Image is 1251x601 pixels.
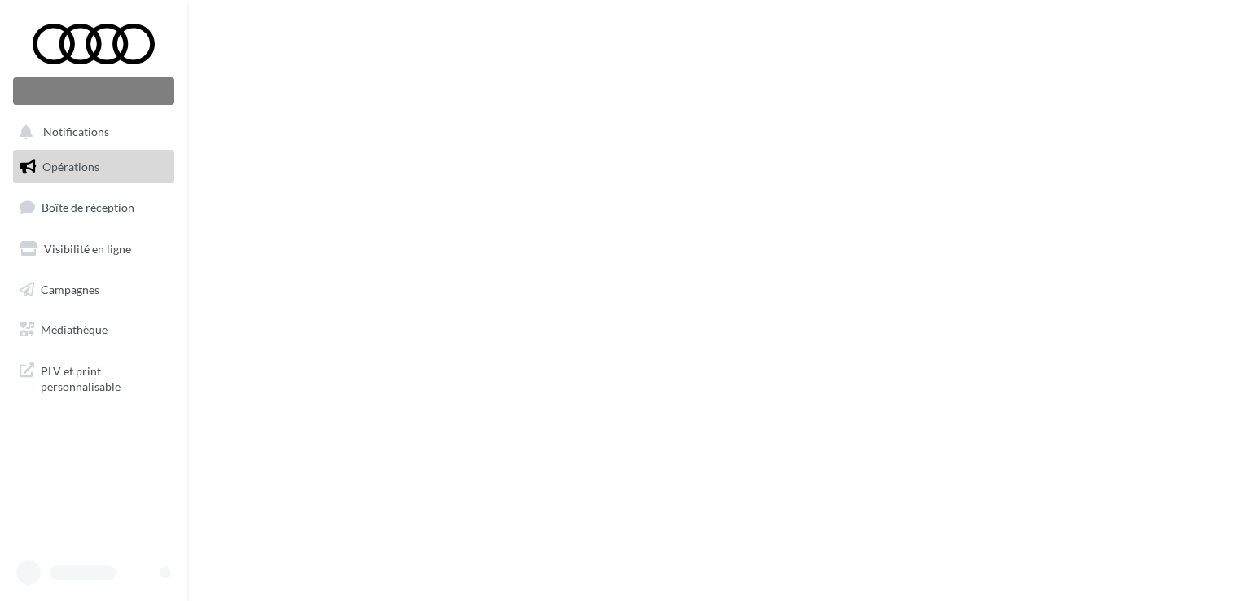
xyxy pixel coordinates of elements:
[10,273,178,307] a: Campagnes
[41,322,108,336] span: Médiathèque
[13,77,174,105] div: Nouvelle campagne
[10,232,178,266] a: Visibilité en ligne
[42,160,99,173] span: Opérations
[10,313,178,347] a: Médiathèque
[41,282,99,296] span: Campagnes
[44,242,131,256] span: Visibilité en ligne
[10,353,178,401] a: PLV et print personnalisable
[10,150,178,184] a: Opérations
[43,125,109,139] span: Notifications
[41,360,168,395] span: PLV et print personnalisable
[10,190,178,225] a: Boîte de réception
[42,200,134,214] span: Boîte de réception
